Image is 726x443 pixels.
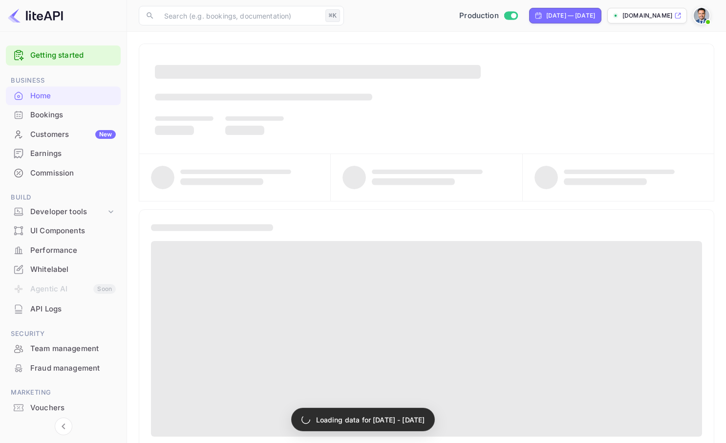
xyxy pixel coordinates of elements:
[6,221,121,241] div: UI Components
[6,192,121,203] span: Build
[30,264,116,275] div: Whitelabel
[6,329,121,339] span: Security
[30,225,116,237] div: UI Components
[6,106,121,124] a: Bookings
[316,415,425,425] p: Loading data for [DATE] - [DATE]
[6,260,121,278] a: Whitelabel
[6,387,121,398] span: Marketing
[6,359,121,377] a: Fraud management
[622,11,672,20] p: [DOMAIN_NAME]
[30,304,116,315] div: API Logs
[30,206,106,218] div: Developer tools
[8,8,63,23] img: LiteAPI logo
[30,110,116,121] div: Bookings
[30,90,116,102] div: Home
[95,130,116,139] div: New
[6,164,121,182] a: Commission
[6,221,121,240] a: UI Components
[6,241,121,260] div: Performance
[6,125,121,143] a: CustomersNew
[459,10,499,22] span: Production
[6,260,121,279] div: Whitelabel
[6,87,121,106] div: Home
[30,402,116,414] div: Vouchers
[30,129,116,140] div: Customers
[6,75,121,86] span: Business
[6,399,121,418] div: Vouchers
[6,300,121,318] a: API Logs
[6,339,121,357] a: Team management
[6,144,121,162] a: Earnings
[30,168,116,179] div: Commission
[55,418,72,435] button: Collapse navigation
[30,363,116,374] div: Fraud management
[6,241,121,259] a: Performance
[6,87,121,105] a: Home
[6,125,121,144] div: CustomersNew
[30,148,116,159] div: Earnings
[6,106,121,125] div: Bookings
[6,339,121,358] div: Team management
[30,343,116,354] div: Team management
[325,9,340,22] div: ⌘K
[6,399,121,417] a: Vouchers
[546,11,595,20] div: [DATE] — [DATE]
[694,8,709,23] img: Santiago Moran Labat
[6,359,121,378] div: Fraud management
[6,144,121,163] div: Earnings
[158,6,321,25] input: Search (e.g. bookings, documentation)
[30,50,116,61] a: Getting started
[455,10,521,22] div: Switch to Sandbox mode
[6,203,121,221] div: Developer tools
[30,245,116,256] div: Performance
[6,164,121,183] div: Commission
[6,300,121,319] div: API Logs
[6,45,121,66] div: Getting started
[529,8,601,23] div: Click to change the date range period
